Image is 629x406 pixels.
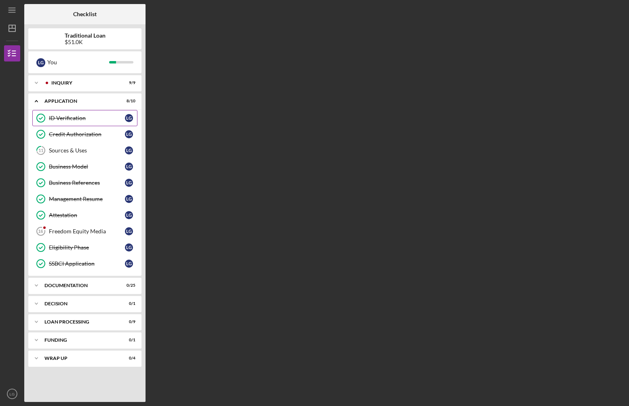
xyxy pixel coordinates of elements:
div: Credit Authorization [49,131,125,137]
div: Eligibility Phase [49,244,125,251]
a: Credit AuthorizationLG [32,126,137,142]
a: AttestationLG [32,207,137,223]
div: 8 / 10 [121,99,135,104]
a: Management ResumeLG [32,191,137,207]
a: 11Sources & UsesLG [32,142,137,159]
a: ID VerificationLG [32,110,137,126]
div: Freedom Equity Media [49,228,125,235]
tspan: 11 [38,148,43,153]
div: L G [125,260,133,268]
div: Decision [44,301,115,306]
div: Documentation [44,283,115,288]
div: SSBCI Application [49,260,125,267]
div: Sources & Uses [49,147,125,154]
div: L G [125,211,133,219]
div: L G [125,179,133,187]
a: SSBCI ApplicationLG [32,256,137,272]
div: Business References [49,180,125,186]
div: 0 / 1 [121,338,135,343]
b: Traditional Loan [65,32,106,39]
div: L G [36,58,45,67]
div: L G [125,195,133,203]
div: Wrap up [44,356,115,361]
div: 0 / 1 [121,301,135,306]
text: LG [10,392,15,396]
div: Funding [44,338,115,343]
div: L G [125,130,133,138]
div: Business Model [49,163,125,170]
a: Business ModelLG [32,159,137,175]
div: ID Verification [49,115,125,121]
a: 16Freedom Equity MediaLG [32,223,137,239]
div: Application [44,99,115,104]
div: L G [125,163,133,171]
div: L G [125,114,133,122]
div: 0 / 9 [121,319,135,324]
div: 0 / 4 [121,356,135,361]
a: Business ReferencesLG [32,175,137,191]
div: L G [125,227,133,235]
tspan: 16 [38,229,43,234]
div: Inquiry [51,80,115,85]
a: Eligibility PhaseLG [32,239,137,256]
div: Attestation [49,212,125,218]
div: L G [125,146,133,154]
div: 9 / 9 [121,80,135,85]
div: 0 / 25 [121,283,135,288]
button: LG [4,386,20,402]
div: L G [125,243,133,252]
div: $51.0K [65,39,106,45]
div: Loan Processing [44,319,115,324]
div: Management Resume [49,196,125,202]
div: You [47,55,109,69]
b: Checklist [73,11,97,17]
